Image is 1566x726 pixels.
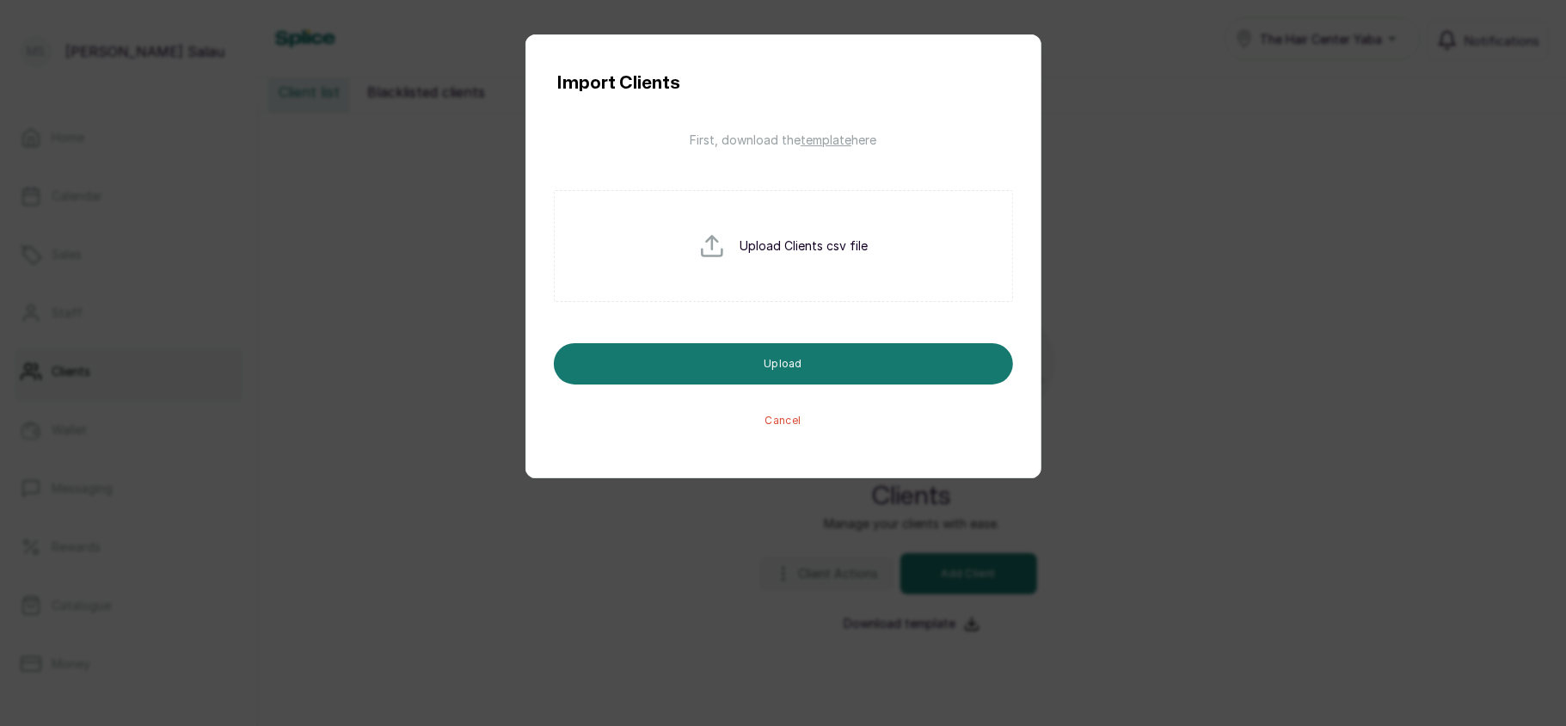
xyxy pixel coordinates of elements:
[690,132,876,149] p: First, download the here
[801,132,851,147] span: template
[554,343,1013,385] button: Upload
[557,70,680,97] h1: Import Clients
[690,132,876,149] a: First, download thetemplatehere
[752,405,815,436] button: Cancel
